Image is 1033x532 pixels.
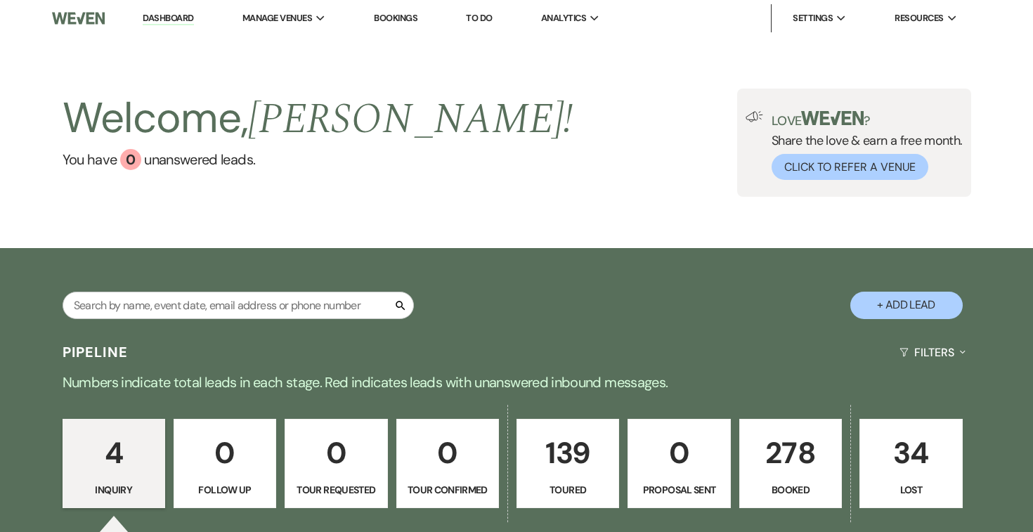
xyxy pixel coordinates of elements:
[869,429,953,476] p: 34
[63,419,165,509] a: 4Inquiry
[466,12,492,24] a: To Do
[285,419,387,509] a: 0Tour Requested
[143,12,193,25] a: Dashboard
[52,4,105,33] img: Weven Logo
[859,419,962,509] a: 34Lost
[396,419,499,509] a: 0Tour Confirmed
[850,292,963,319] button: + Add Lead
[248,87,573,152] span: [PERSON_NAME] !
[772,154,928,180] button: Click to Refer a Venue
[516,419,619,509] a: 139Toured
[526,429,610,476] p: 139
[526,482,610,498] p: Toured
[63,292,414,319] input: Search by name, event date, email address or phone number
[63,342,129,362] h3: Pipeline
[746,111,763,122] img: loud-speaker-illustration.svg
[628,419,730,509] a: 0Proposal Sent
[739,419,842,509] a: 278Booked
[294,429,378,476] p: 0
[374,12,417,24] a: Bookings
[120,149,141,170] div: 0
[405,429,490,476] p: 0
[748,429,833,476] p: 278
[541,11,586,25] span: Analytics
[72,429,156,476] p: 4
[63,89,573,149] h2: Welcome,
[748,482,833,498] p: Booked
[772,111,963,127] p: Love ?
[11,371,1022,394] p: Numbers indicate total leads in each stage. Red indicates leads with unanswered inbound messages.
[183,429,267,476] p: 0
[183,482,267,498] p: Follow Up
[294,482,378,498] p: Tour Requested
[405,482,490,498] p: Tour Confirmed
[869,482,953,498] p: Lost
[895,11,943,25] span: Resources
[174,419,276,509] a: 0Follow Up
[894,334,970,371] button: Filters
[801,111,864,125] img: weven-logo-green.svg
[763,111,963,180] div: Share the love & earn a free month.
[793,11,833,25] span: Settings
[637,429,721,476] p: 0
[637,482,721,498] p: Proposal Sent
[72,482,156,498] p: Inquiry
[242,11,312,25] span: Manage Venues
[63,149,573,170] a: You have 0 unanswered leads.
